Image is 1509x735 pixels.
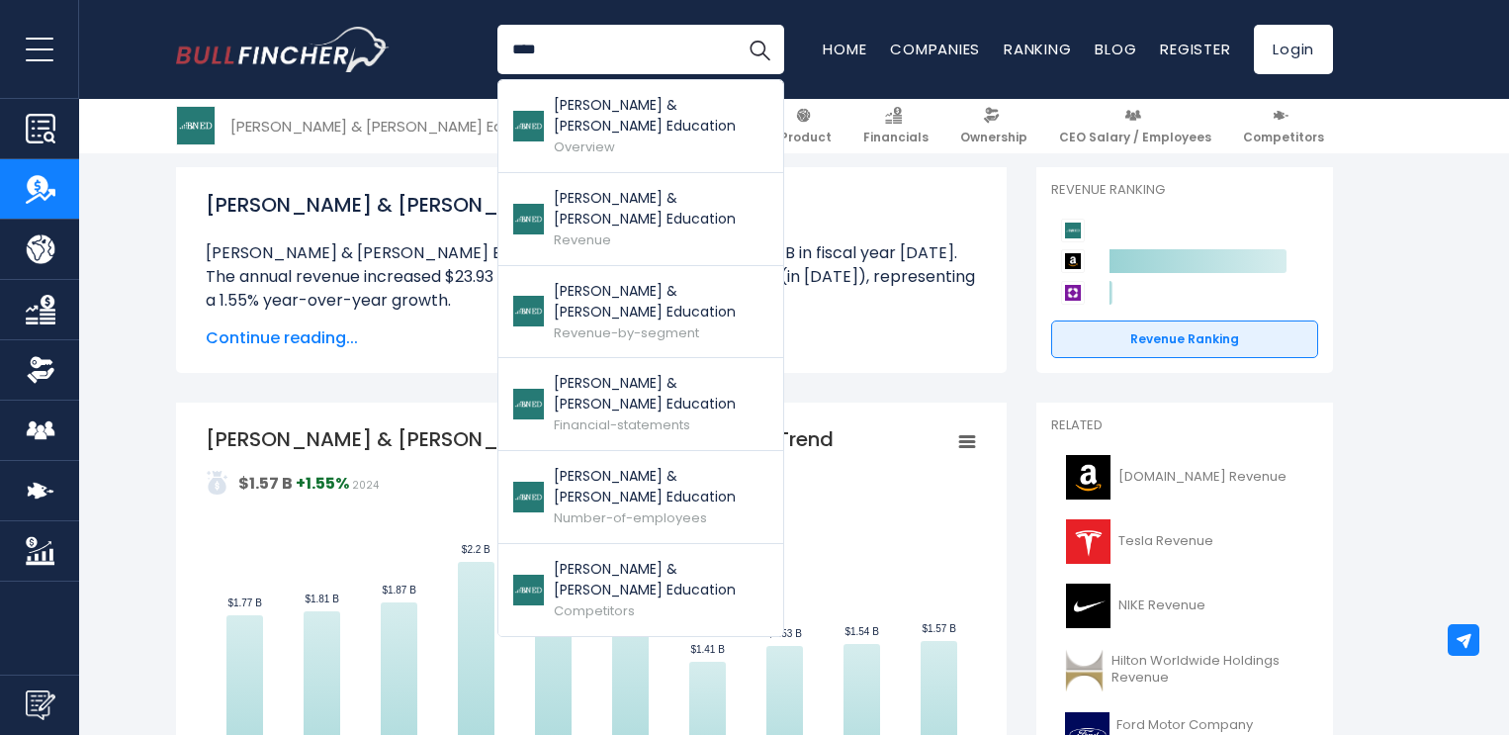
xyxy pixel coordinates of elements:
[1061,219,1085,242] img: Barnes & Noble Education competitors logo
[498,358,783,451] a: [PERSON_NAME] & [PERSON_NAME] Education Financial-statements
[206,241,977,313] li: [PERSON_NAME] & [PERSON_NAME] Education's annual revenue was $1.57 B in fiscal year [DATE]. The a...
[554,466,768,507] p: [PERSON_NAME] & [PERSON_NAME] Education
[1063,584,1112,628] img: NKE logo
[1063,455,1112,500] img: AMZN logo
[1063,519,1112,564] img: TSLA logo
[176,27,390,72] img: Bullfincher logo
[554,508,707,527] span: Number-of-employees
[498,266,783,359] a: [PERSON_NAME] & [PERSON_NAME] Education Revenue-by-segment
[305,594,339,604] text: $1.81 B
[1243,130,1324,145] span: Competitors
[177,107,215,144] img: BNED logo
[230,115,517,138] div: [PERSON_NAME] & [PERSON_NAME] Education
[1051,417,1318,434] p: Related
[1051,321,1318,358] a: Revenue Ranking
[844,626,879,637] text: $1.54 B
[1051,579,1318,633] a: NIKE Revenue
[922,623,956,634] text: $1.57 B
[554,373,768,414] p: [PERSON_NAME] & [PERSON_NAME] Education
[554,230,611,249] span: Revenue
[206,471,229,495] img: addasd
[767,628,802,639] text: $1.53 B
[176,27,389,72] a: Go to homepage
[554,559,768,600] p: [PERSON_NAME] & [PERSON_NAME] Education
[1254,25,1333,74] a: Login
[498,80,783,173] a: [PERSON_NAME] & [PERSON_NAME] Education Overview
[554,138,615,156] span: Overview
[206,190,977,220] h1: [PERSON_NAME] & [PERSON_NAME] Education's Revenue
[1160,39,1230,59] a: Register
[1051,450,1318,505] a: [DOMAIN_NAME] Revenue
[554,415,690,434] span: Financial-statements
[735,25,784,74] button: Search
[890,39,980,59] a: Companies
[26,355,55,385] img: Ownership
[1051,643,1318,697] a: Hilton Worldwide Holdings Revenue
[1061,249,1085,273] img: Amazon.com competitors logo
[554,95,768,137] p: [PERSON_NAME] & [PERSON_NAME] Education
[823,39,866,59] a: Home
[1061,281,1085,305] img: Wayfair competitors logo
[863,130,929,145] span: Financials
[462,544,490,555] text: $2.2 B
[206,326,977,350] span: Continue reading...
[690,644,725,655] text: $1.41 B
[498,173,783,266] a: [PERSON_NAME] & [PERSON_NAME] Education Revenue
[296,472,349,495] strong: +1.55%
[960,130,1027,145] span: Ownership
[1051,182,1318,199] p: Revenue Ranking
[382,585,416,596] text: $1.87 B
[1051,514,1318,569] a: Tesla Revenue
[352,478,379,493] span: 2024
[1234,99,1333,153] a: Competitors
[1059,130,1211,145] span: CEO Salary / Employees
[498,451,783,544] a: [PERSON_NAME] & [PERSON_NAME] Education Number-of-employees
[1063,648,1106,692] img: HLT logo
[1004,39,1071,59] a: Ranking
[554,323,699,342] span: Revenue-by-segment
[238,472,293,495] strong: $1.57 B
[854,99,937,153] a: Financials
[1095,39,1136,59] a: Blog
[771,99,841,153] a: Product
[554,601,635,620] span: Competitors
[498,544,783,636] a: [PERSON_NAME] & [PERSON_NAME] Education Competitors
[951,99,1036,153] a: Ownership
[554,188,768,230] p: [PERSON_NAME] & [PERSON_NAME] Education
[554,281,768,322] p: [PERSON_NAME] & [PERSON_NAME] Education
[1050,99,1220,153] a: CEO Salary / Employees
[227,597,262,608] text: $1.77 B
[780,130,832,145] span: Product
[206,425,834,453] tspan: [PERSON_NAME] & [PERSON_NAME] Education's Revenue Trend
